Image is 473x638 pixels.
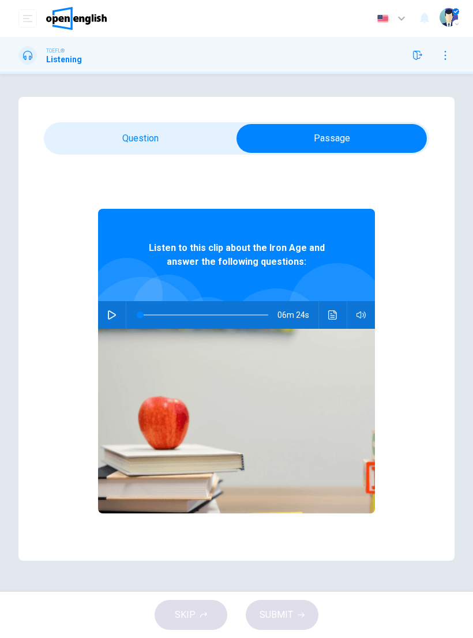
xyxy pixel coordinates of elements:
img: en [376,14,390,23]
img: Profile picture [440,8,458,27]
h1: Listening [46,55,82,64]
span: Listen to this clip about the Iron Age and answer the following questions: [136,241,337,269]
button: open mobile menu [18,9,37,28]
button: Click to see the audio transcription [324,301,342,329]
img: Listen to this clip about the Iron Age and answer the following questions: [98,329,375,513]
span: 06m 24s [277,301,318,329]
span: TOEFL® [46,47,65,55]
img: OpenEnglish logo [46,7,107,30]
